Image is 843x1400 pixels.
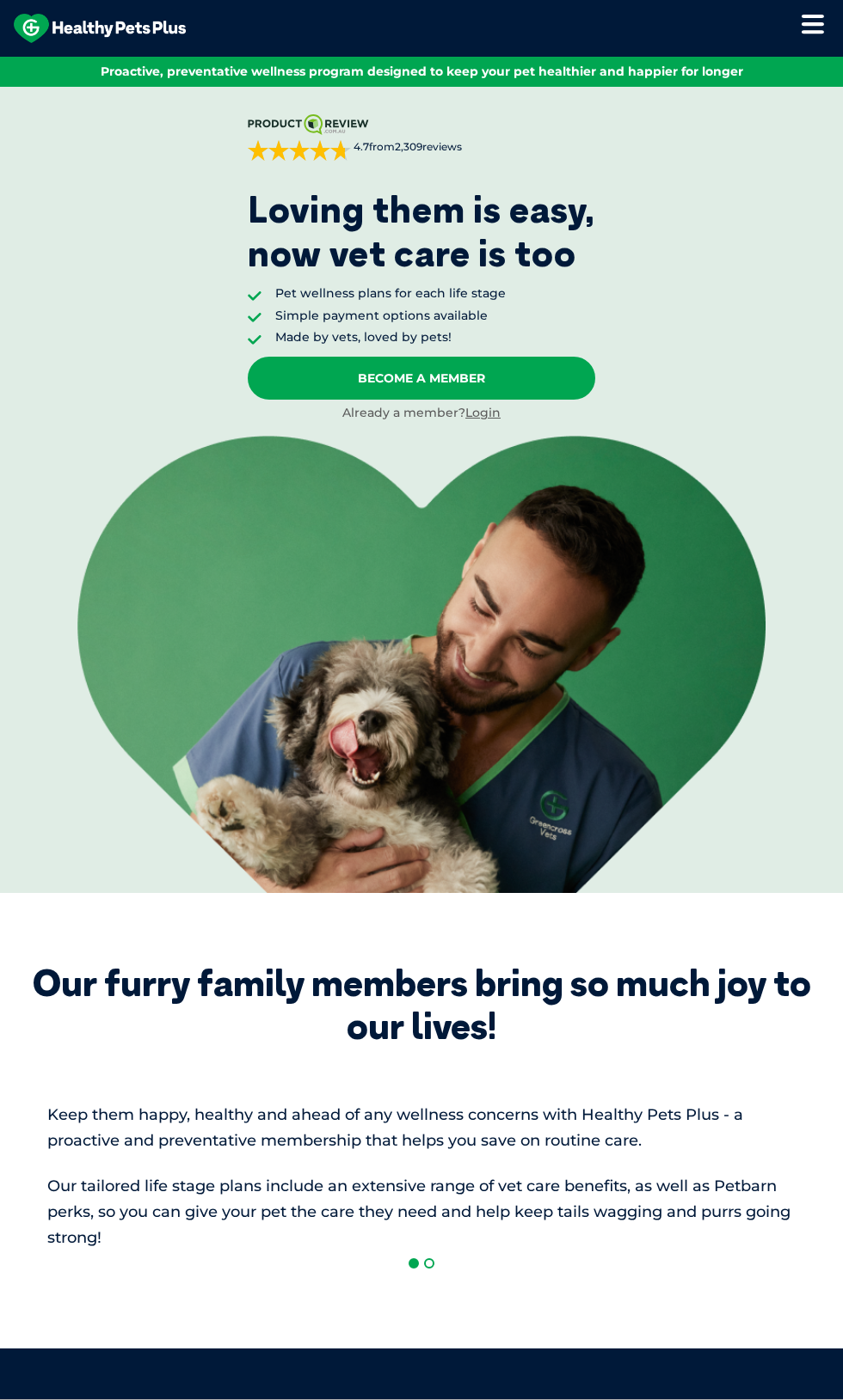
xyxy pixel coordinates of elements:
p: Loving them is easy, now vet care is too [248,188,595,275]
span: Proactive, preventative wellness program designed to keep your pet healthier and happier for longer [101,64,743,79]
span: Our tailored life stage plans include an extensive range of vet care benefits, as well as Petbarn... [47,1177,791,1247]
a: 4.7from2,309reviews [248,114,595,161]
li: Pet wellness plans for each life stage [275,285,506,303]
li: Simple payment options available [275,308,506,325]
a: Become A Member [248,357,595,400]
span: 2,309 reviews [395,140,462,153]
span: Keep them happy, healthy and ahead of any wellness concerns with Healthy Pets Plus - a proactive ... [47,1105,743,1150]
strong: 4.7 [354,140,369,153]
img: hpp-logo [14,14,186,43]
a: Login [465,405,501,420]
img: <p>Loving them is easy, <br /> now vet care is too</p> [77,436,766,893]
div: 4.7 out of 5 stars [248,140,351,161]
span: from [351,140,462,155]
li: Made by vets, loved by pets! [275,329,506,346]
div: Our furry family members bring so much joy to our lives! [14,962,829,1048]
div: Already a member? [248,405,595,422]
